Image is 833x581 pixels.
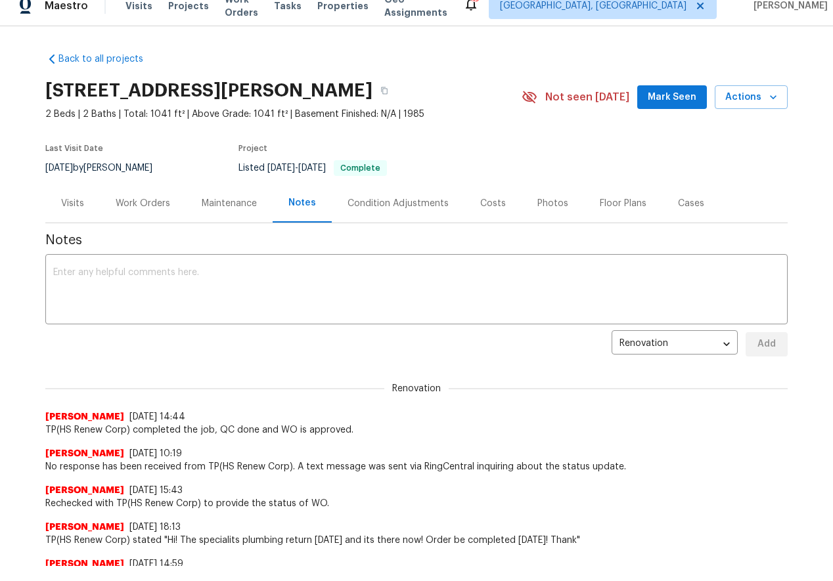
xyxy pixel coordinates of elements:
span: [DATE] 15:43 [129,486,183,495]
span: [DATE] 18:13 [129,523,181,532]
span: Renovation [384,382,449,395]
span: Complete [335,164,386,172]
button: Copy Address [372,79,396,102]
span: Rechecked with TP(HS Renew Corp) to provide the status of WO. [45,497,788,510]
a: Back to all projects [45,53,171,66]
span: Mark Seen [648,89,696,106]
span: [DATE] [267,163,295,173]
div: Notes [288,196,316,209]
span: No response has been received from TP(HS Renew Corp). A text message was sent via RingCentral inq... [45,460,788,473]
span: [PERSON_NAME] [45,484,124,497]
span: TP(HS Renew Corp) stated "Hi! The specialits plumbing return [DATE] and its there now! Order be c... [45,534,788,547]
button: Actions [715,85,788,110]
div: Cases [678,197,704,210]
span: [DATE] 10:19 [129,449,182,458]
span: 2 Beds | 2 Baths | Total: 1041 ft² | Above Grade: 1041 ft² | Basement Finished: N/A | 1985 [45,108,522,121]
span: [DATE] 14:44 [129,412,185,421]
span: [DATE] [298,163,326,173]
span: Not seen [DATE] [545,91,629,104]
div: Floor Plans [600,197,646,210]
div: Visits [61,197,84,210]
div: Costs [480,197,506,210]
div: Maintenance [202,197,257,210]
div: Condition Adjustments [348,197,449,210]
div: Work Orders [116,197,170,210]
span: Actions [725,89,777,106]
span: Notes [45,234,788,247]
span: Tasks [274,1,302,11]
span: Project [238,144,267,152]
button: Mark Seen [637,85,707,110]
span: Last Visit Date [45,144,103,152]
div: Renovation [612,328,738,360]
span: - [267,163,326,173]
span: [PERSON_NAME] [45,521,124,534]
span: TP(HS Renew Corp) completed the job, QC done and WO is approved. [45,423,788,437]
div: Photos [537,197,568,210]
span: [PERSON_NAME] [45,557,124,570]
span: [PERSON_NAME] [45,447,124,460]
h2: [STREET_ADDRESS][PERSON_NAME] [45,84,372,97]
div: by [PERSON_NAME] [45,160,168,176]
span: [DATE] 14:59 [129,559,183,569]
span: Listed [238,163,387,173]
span: [DATE] [45,163,73,173]
span: [PERSON_NAME] [45,410,124,423]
